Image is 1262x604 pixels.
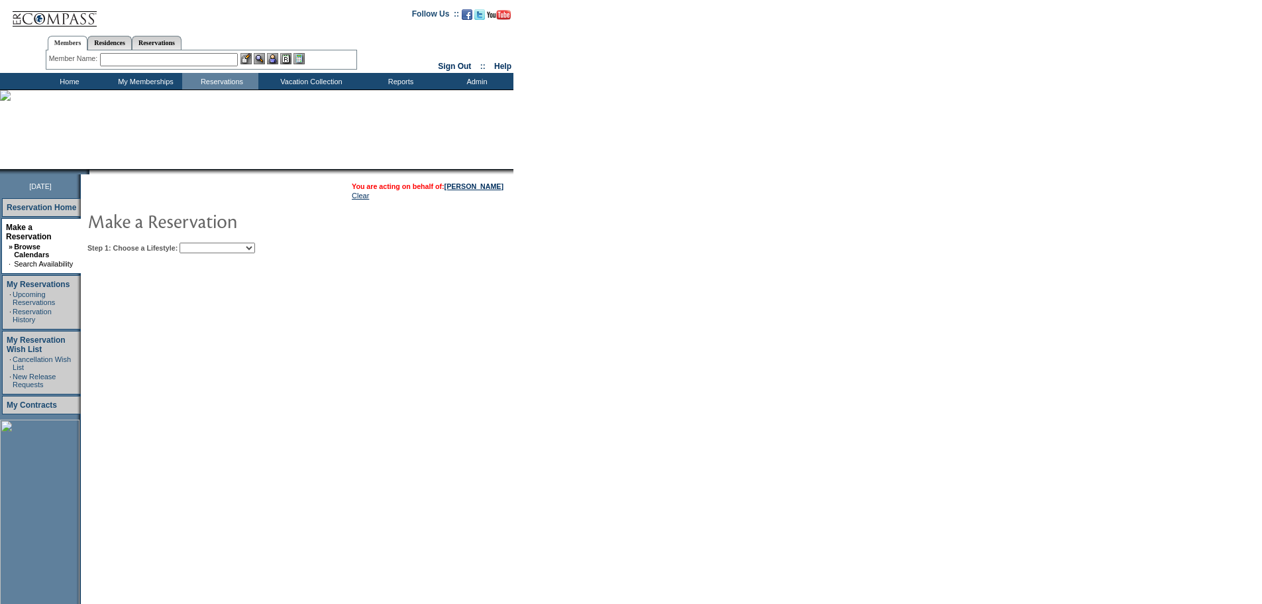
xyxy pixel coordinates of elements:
a: Search Availability [14,260,73,268]
a: Clear [352,192,369,200]
div: Member Name: [49,53,100,64]
a: My Contracts [7,400,57,410]
td: · [9,290,11,306]
a: Subscribe to our YouTube Channel [487,13,511,21]
img: View [254,53,265,64]
b: Step 1: Choose a Lifestyle: [87,244,178,252]
td: · [9,373,11,389]
a: Cancellation Wish List [13,355,71,371]
a: Residences [87,36,132,50]
a: Make a Reservation [6,223,52,241]
td: · [9,308,11,324]
img: b_calculator.gif [293,53,305,64]
td: · [9,355,11,371]
img: Reservations [280,53,291,64]
img: pgTtlMakeReservation.gif [87,208,352,234]
td: Home [30,73,106,90]
a: New Release Requests [13,373,56,389]
td: Follow Us :: [412,8,459,24]
td: Vacation Collection [258,73,361,90]
span: [DATE] [29,182,52,190]
span: :: [480,62,486,71]
td: · [9,260,13,268]
a: Sign Out [438,62,471,71]
a: Help [494,62,511,71]
a: Reservation Home [7,203,76,212]
a: Reservations [132,36,182,50]
b: » [9,243,13,251]
img: blank.gif [89,169,91,174]
img: Follow us on Twitter [474,9,485,20]
a: My Reservations [7,280,70,289]
td: Reservations [182,73,258,90]
img: Subscribe to our YouTube Channel [487,10,511,20]
a: Reservation History [13,308,52,324]
span: You are acting on behalf of: [352,182,503,190]
img: promoShadowLeftCorner.gif [85,169,89,174]
td: My Memberships [106,73,182,90]
td: Admin [437,73,513,90]
a: My Reservation Wish List [7,335,66,354]
a: Members [48,36,88,50]
img: Impersonate [267,53,278,64]
a: Become our fan on Facebook [462,13,472,21]
a: Upcoming Reservations [13,290,55,306]
img: Become our fan on Facebook [462,9,472,20]
a: Follow us on Twitter [474,13,485,21]
a: [PERSON_NAME] [445,182,503,190]
img: b_edit.gif [240,53,252,64]
a: Browse Calendars [14,243,49,259]
td: Reports [361,73,437,90]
